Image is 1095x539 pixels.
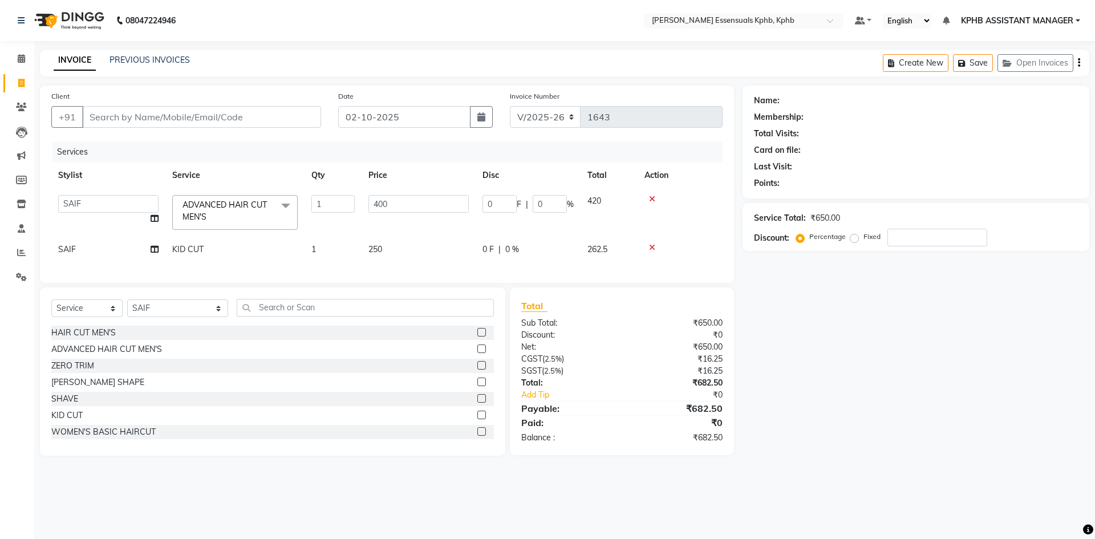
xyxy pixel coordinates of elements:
div: Service Total: [754,212,806,224]
div: ZERO TRIM [51,360,94,372]
a: PREVIOUS INVOICES [109,55,190,65]
th: Disc [476,163,581,188]
input: Search or Scan [237,299,494,317]
span: 1 [311,244,316,254]
span: F [517,198,521,210]
a: Add Tip [513,389,640,401]
div: [PERSON_NAME] SHAPE [51,376,144,388]
span: 262.5 [587,244,607,254]
div: Discount: [754,232,789,244]
th: Action [638,163,723,188]
div: Services [52,141,731,163]
div: ₹0 [622,416,731,429]
span: CGST [521,354,542,364]
label: Fixed [863,232,881,242]
th: Stylist [51,163,165,188]
div: Discount: [513,329,622,341]
div: Paid: [513,416,622,429]
div: SHAVE [51,393,78,405]
div: ₹16.25 [622,353,731,365]
button: Create New [883,54,948,72]
span: SAIF [58,244,76,254]
div: Last Visit: [754,161,792,173]
div: Net: [513,341,622,353]
span: ADVANCED HAIR CUT MEN'S [182,200,267,222]
b: 08047224946 [125,5,176,37]
a: INVOICE [54,50,96,71]
div: ₹650.00 [622,341,731,353]
div: ADVANCED HAIR CUT MEN'S [51,343,162,355]
div: ₹16.25 [622,365,731,377]
div: ₹682.50 [622,432,731,444]
span: Total [521,300,547,312]
div: Total Visits: [754,128,799,140]
span: KID CUT [172,244,204,254]
span: | [498,244,501,256]
button: Open Invoices [997,54,1073,72]
div: Name: [754,95,780,107]
label: Date [338,91,354,102]
a: x [206,212,212,222]
img: logo [29,5,107,37]
span: SGST [521,366,542,376]
div: Payable: [513,402,622,415]
label: Percentage [809,232,846,242]
div: Card on file: [754,144,801,156]
span: 2.5% [545,354,562,363]
th: Total [581,163,638,188]
th: Qty [305,163,362,188]
span: 250 [368,244,382,254]
div: Points: [754,177,780,189]
input: Search by Name/Mobile/Email/Code [82,106,321,128]
div: ( ) [513,353,622,365]
span: % [567,198,574,210]
label: Client [51,91,70,102]
span: 2.5% [544,366,561,375]
th: Service [165,163,305,188]
th: Price [362,163,476,188]
span: 0 % [505,244,519,256]
button: Save [953,54,993,72]
div: ₹0 [640,389,731,401]
div: Sub Total: [513,317,622,329]
div: Total: [513,377,622,389]
span: | [526,198,528,210]
div: ( ) [513,365,622,377]
div: ₹650.00 [622,317,731,329]
div: KID CUT [51,410,83,422]
div: ₹0 [622,329,731,341]
div: Membership: [754,111,804,123]
div: HAIR CUT MEN'S [51,327,116,339]
div: ₹682.50 [622,402,731,415]
div: Balance : [513,432,622,444]
div: ₹650.00 [810,212,840,224]
span: KPHB ASSISTANT MANAGER [961,15,1073,27]
div: ₹682.50 [622,377,731,389]
label: Invoice Number [510,91,559,102]
div: WOMEN'S BASIC HAIRCUT [51,426,156,438]
span: 420 [587,196,601,206]
span: 0 F [482,244,494,256]
button: +91 [51,106,83,128]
